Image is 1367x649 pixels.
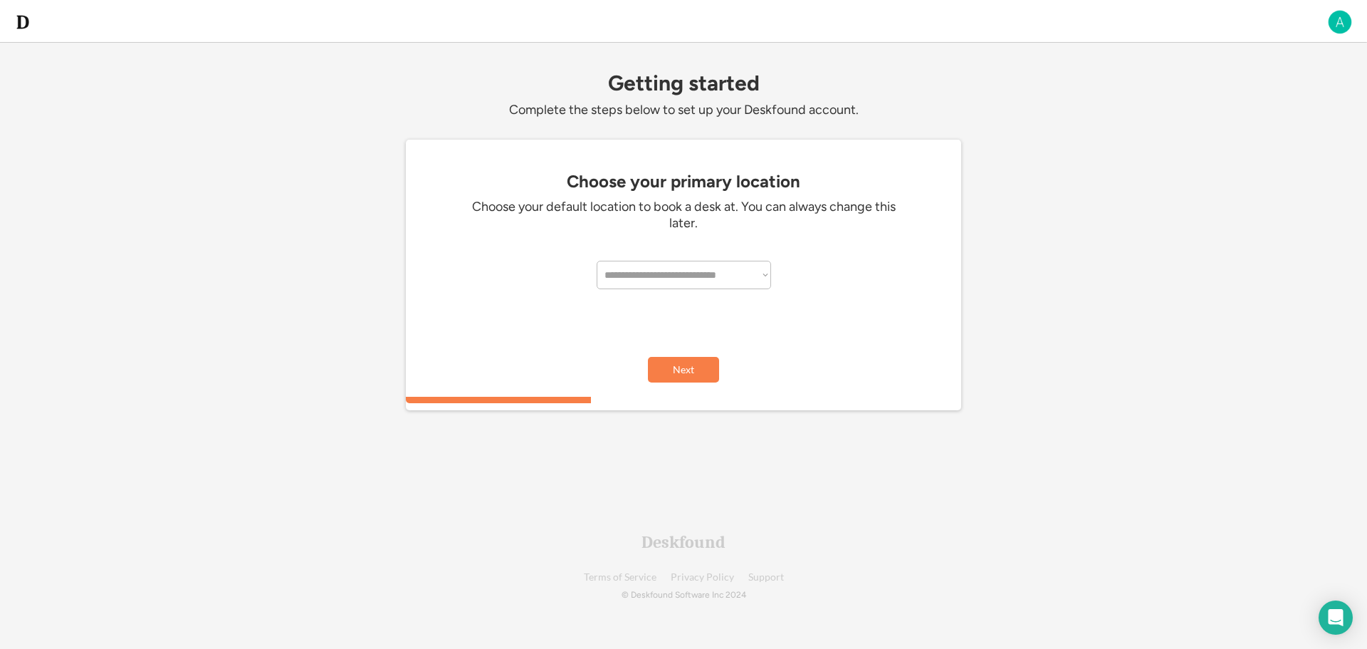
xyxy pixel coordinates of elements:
div: Complete the steps below to set up your Deskfound account. [406,102,961,118]
div: 33.3333333333333% [409,397,964,403]
div: Open Intercom Messenger [1319,601,1353,635]
div: Getting started [406,71,961,95]
div: Choose your primary location [413,172,954,192]
button: Next [648,357,719,383]
a: Terms of Service [584,572,656,583]
div: Deskfound [641,534,726,551]
a: Support [748,572,784,583]
a: Privacy Policy [671,572,734,583]
img: d-whitebg.png [14,14,31,31]
img: A.png [1327,9,1353,35]
div: Choose your default location to book a desk at. You can always change this later. [470,199,897,232]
